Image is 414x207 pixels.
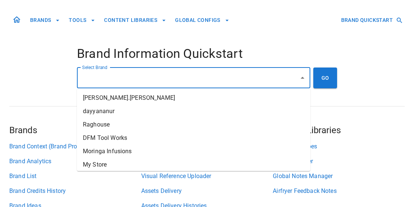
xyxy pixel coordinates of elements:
a: Product Viewer [273,157,405,166]
h5: Content Libraries [273,124,405,136]
a: Assets Delivery [141,187,273,195]
button: GO [313,68,337,88]
a: Brand Credits History [9,187,141,195]
h5: Brands [9,124,141,136]
button: Close [297,73,308,83]
a: Visual Reference Uploader [141,172,273,181]
li: DFM Tool Works [77,131,310,145]
a: Brand Analytics [9,157,141,166]
label: Select Brand [82,64,107,70]
li: My Store [77,158,310,171]
h4: Brand Information Quickstart [77,46,337,62]
a: Concept Recipes [273,142,405,151]
button: BRANDS [27,13,63,27]
li: Raghouse [77,118,310,131]
li: dayyananur [77,105,310,118]
button: TOOLS [66,13,98,27]
li: [PERSON_NAME].[PERSON_NAME] [77,91,310,105]
a: Brand List [9,172,141,181]
button: CONTENT LIBRARIES [101,13,169,27]
a: Brand Context (Brand Profile inside) [9,142,141,151]
a: Global Notes Manager [273,172,405,181]
button: GLOBAL CONFIGS [172,13,232,27]
a: Airfryer Feedback Notes [273,187,405,195]
button: BRAND QUICKSTART [338,13,405,27]
li: Moringa Infusions [77,145,310,158]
